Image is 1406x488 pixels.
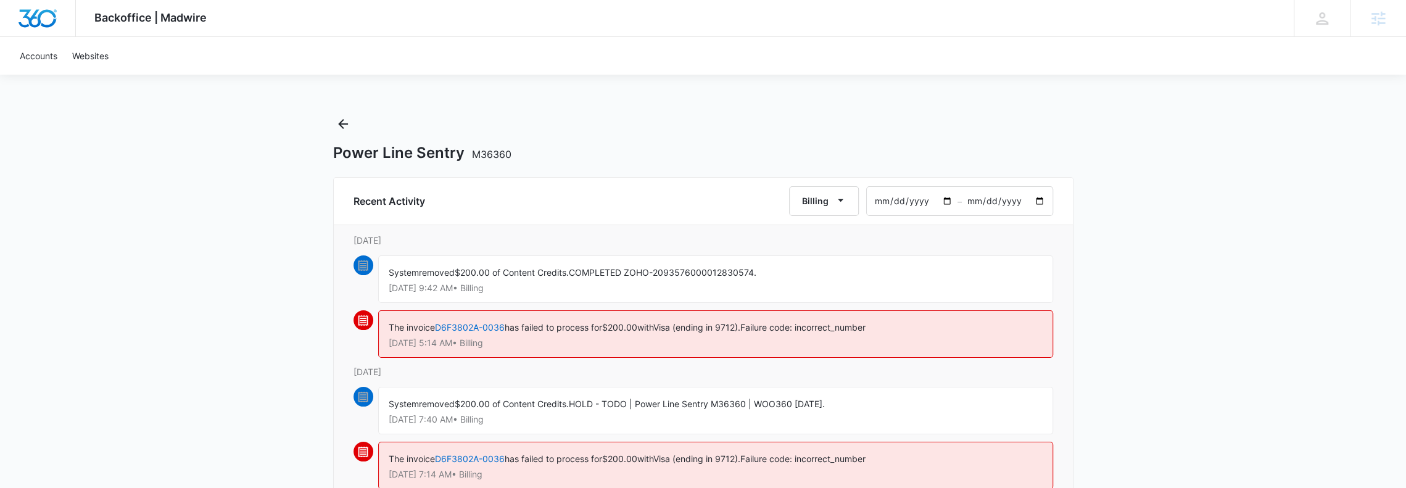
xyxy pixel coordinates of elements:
span: The invoice [389,322,435,333]
span: $200.00 of Content Credits. [455,399,569,409]
a: Accounts [12,37,65,75]
span: Visa (ending in 9712). [653,322,740,333]
p: [DATE] 5:14 AM • Billing [389,339,1043,347]
span: removed [419,399,455,409]
span: COMPLETED ZOHO-2093576000012830574. [569,267,756,278]
span: with [637,453,653,464]
span: HOLD - TODO | Power Line Sentry M36360 | WOO360 [DATE]. [569,399,825,409]
span: The invoice [389,453,435,464]
p: [DATE] [354,234,1053,247]
span: $200.00 [602,322,637,333]
span: Visa (ending in 9712). [653,453,740,464]
span: $200.00 of Content Credits. [455,267,569,278]
span: M36360 [472,148,511,160]
span: – [957,195,962,208]
p: [DATE] 7:40 AM • Billing [389,415,1043,424]
span: with [637,322,653,333]
a: Websites [65,37,116,75]
span: Failure code: incorrect_number [740,322,866,333]
a: D6F3802A-0036 [435,322,505,333]
p: [DATE] 9:42 AM • Billing [389,284,1043,292]
span: has failed to process for [505,322,602,333]
p: [DATE] 7:14 AM • Billing [389,470,1043,479]
button: Back [333,114,353,134]
span: Backoffice | Madwire [94,11,207,24]
span: $200.00 [602,453,637,464]
span: has failed to process for [505,453,602,464]
span: removed [419,267,455,278]
span: Failure code: incorrect_number [740,453,866,464]
a: D6F3802A-0036 [435,453,505,464]
h1: Power Line Sentry [333,144,511,162]
h6: Recent Activity [354,194,425,209]
p: [DATE] [354,365,1053,378]
span: System [389,399,419,409]
button: Billing [789,186,859,216]
span: System [389,267,419,278]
